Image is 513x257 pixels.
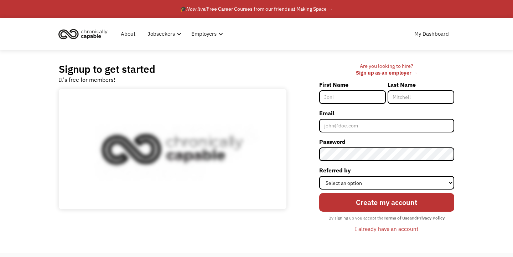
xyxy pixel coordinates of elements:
div: Employers [191,30,217,38]
label: Password [319,136,454,147]
a: My Dashboard [410,22,453,45]
a: About [116,22,140,45]
label: Email [319,107,454,119]
div: Jobseekers [143,22,183,45]
div: 🎓 Free Career Courses from our friends at Making Space → [180,5,333,13]
strong: Privacy Policy [417,215,445,221]
input: Mitchell [388,90,454,104]
a: I already have an account [349,223,424,235]
h2: Signup to get started [59,63,155,75]
label: First Name [319,79,386,90]
label: Last Name [388,79,454,90]
div: Are you looking to hire? ‍ [319,63,454,76]
label: Referred by [319,165,454,176]
a: Sign up as an employer → [356,69,418,76]
div: It's free for members! [59,75,115,84]
div: Jobseekers [147,30,175,38]
div: I already have an account [355,225,418,233]
input: Create my account [319,193,454,212]
form: Member-Signup-Form [319,79,454,235]
img: Chronically Capable logo [56,26,110,42]
div: Employers [187,22,225,45]
strong: Terms of Use [384,215,410,221]
em: Now live! [186,6,207,12]
input: john@doe.com [319,119,454,132]
a: home [56,26,113,42]
input: Joni [319,90,386,104]
div: By signing up you accept the and [325,213,448,223]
